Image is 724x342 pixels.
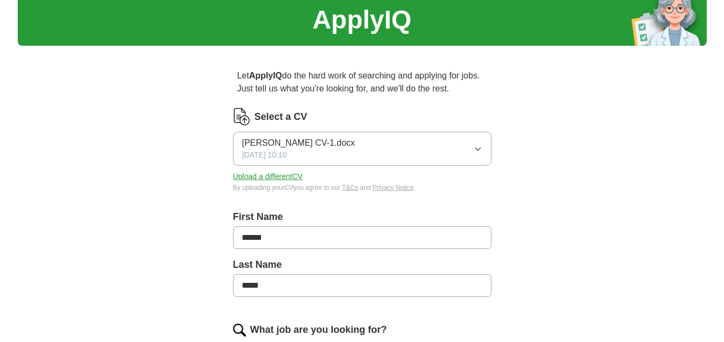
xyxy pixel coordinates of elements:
p: Let do the hard work of searching and applying for jobs. Just tell us what you're looking for, an... [233,65,491,99]
label: What job are you looking for? [250,323,387,337]
div: By uploading your CV you agree to our and . [233,183,491,193]
label: Last Name [233,258,491,272]
span: [PERSON_NAME] CV-1.docx [242,137,355,149]
button: [PERSON_NAME] CV-1.docx[DATE] 10:10 [233,132,491,166]
strong: ApplyIQ [249,71,282,80]
h1: ApplyIQ [312,1,411,39]
img: search.png [233,324,246,337]
label: First Name [233,210,491,224]
a: T&Cs [342,184,358,191]
img: CV Icon [233,108,250,125]
a: Privacy Notice [372,184,414,191]
span: [DATE] 10:10 [242,149,287,161]
button: Upload a differentCV [233,171,303,182]
label: Select a CV [255,110,307,124]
